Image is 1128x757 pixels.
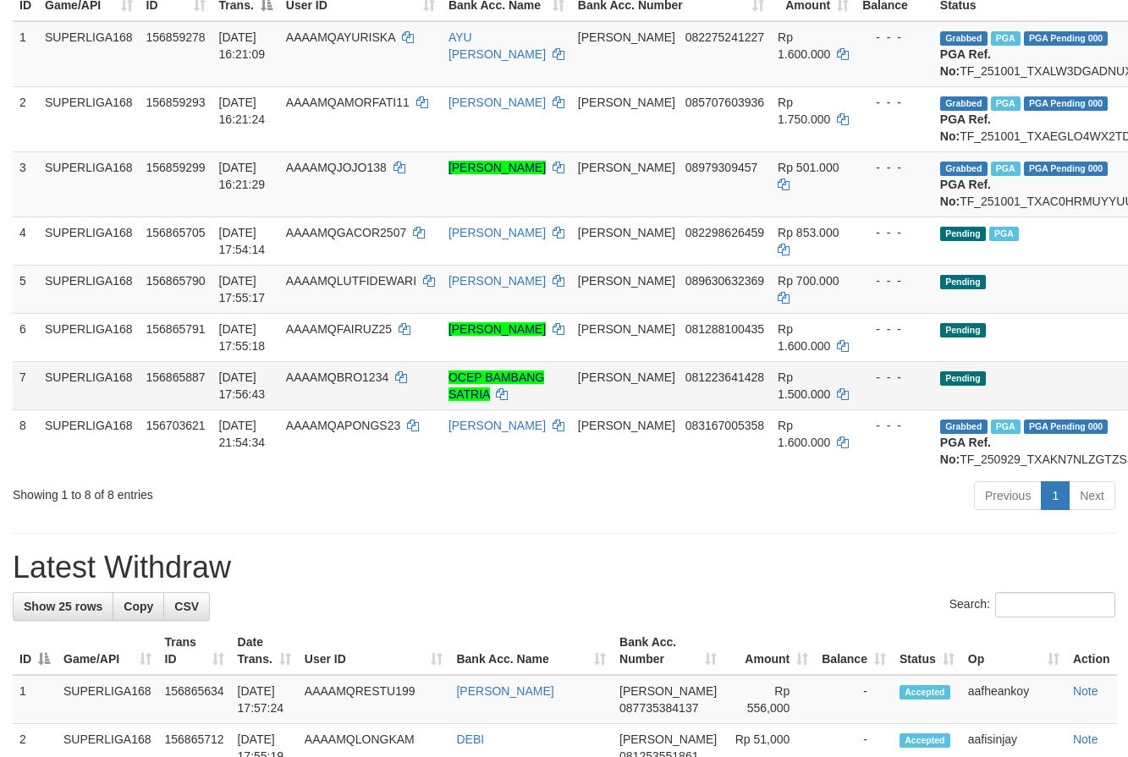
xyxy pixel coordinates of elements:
span: [DATE] 17:55:17 [219,274,266,304]
td: 7 [13,361,38,409]
span: Copy 082275241227 to clipboard [685,30,764,44]
span: [PERSON_NAME] [578,274,675,288]
a: [PERSON_NAME] [448,274,546,288]
td: SUPERLIGA168 [38,361,140,409]
span: Marked by aafheankoy [989,227,1019,241]
span: Grabbed [940,96,988,111]
a: Show 25 rows [13,592,113,621]
th: Bank Acc. Name: activate to sort column ascending [449,627,613,675]
th: ID: activate to sort column descending [13,627,57,675]
span: 156859278 [146,30,206,44]
span: [PERSON_NAME] [619,732,717,746]
span: Copy 089630632369 to clipboard [685,274,764,288]
span: Rp 1.600.000 [778,322,830,353]
span: 156859299 [146,161,206,174]
span: [DATE] 17:55:18 [219,322,266,353]
span: Show 25 rows [24,600,102,613]
a: [PERSON_NAME] [448,322,546,336]
span: Marked by aafchhiseyha [991,420,1021,434]
span: Rp 1.750.000 [778,96,830,126]
th: Date Trans.: activate to sort column ascending [231,627,298,675]
span: [DATE] 16:21:24 [219,96,266,126]
span: Rp 853.000 [778,226,839,239]
span: Copy 085707603936 to clipboard [685,96,764,109]
span: Copy 081223641428 to clipboard [685,370,764,384]
a: AYU [PERSON_NAME] [448,30,546,61]
label: Search: [949,592,1115,617]
span: [DATE] 16:21:09 [219,30,266,61]
td: 156865634 [158,675,231,724]
span: Marked by aafheankoy [991,162,1021,176]
th: Bank Acc. Number: activate to sort column ascending [613,627,724,675]
span: [PERSON_NAME] [578,226,675,239]
a: DEBI [456,732,484,746]
td: 2 [13,86,38,151]
a: Note [1073,732,1098,746]
span: AAAAMQAPONGS23 [286,419,400,432]
b: PGA Ref. No: [940,112,991,143]
div: - - - [862,417,927,434]
th: Amount: activate to sort column ascending [724,627,815,675]
div: - - - [862,321,927,337]
span: AAAAMQFAIRUZ25 [286,322,392,336]
h1: Latest Withdraw [13,551,1115,584]
div: - - - [862,272,927,289]
span: PGA Pending [1024,162,1109,176]
a: OCEP BAMBANG SATRIA [448,370,544,401]
td: 6 [13,313,38,361]
span: Grabbed [940,31,988,46]
span: [PERSON_NAME] [578,30,675,44]
td: SUPERLIGA168 [38,409,140,474]
span: [PERSON_NAME] [578,96,675,109]
span: Rp 700.000 [778,274,839,288]
td: SUPERLIGA168 [38,217,140,265]
td: SUPERLIGA168 [38,265,140,313]
span: Accepted [900,685,950,699]
span: [DATE] 16:21:29 [219,161,266,191]
span: Copy 08979309457 to clipboard [685,161,758,174]
span: [DATE] 17:56:43 [219,370,266,401]
td: AAAAMQRESTU199 [298,675,450,724]
span: [PERSON_NAME] [578,419,675,432]
span: AAAAMQAYURISKA [286,30,395,44]
span: Accepted [900,733,950,748]
span: 156859293 [146,96,206,109]
span: Rp 1.600.000 [778,30,830,61]
td: Rp 556,000 [724,675,815,724]
span: Copy 082298626459 to clipboard [685,226,764,239]
a: 1 [1041,481,1070,510]
span: Pending [940,323,986,337]
b: PGA Ref. No: [940,47,991,78]
td: SUPERLIGA168 [57,675,158,724]
span: 156865887 [146,370,206,384]
span: Marked by aafheankoy [991,31,1021,46]
div: - - - [862,369,927,386]
td: 8 [13,409,38,474]
span: [PERSON_NAME] [578,322,675,336]
span: [DATE] 17:54:14 [219,226,266,256]
span: Rp 501.000 [778,161,839,174]
span: [PERSON_NAME] [578,370,675,384]
a: Next [1069,481,1115,510]
span: AAAAMQGACOR2507 [286,226,406,239]
span: Copy [124,600,153,613]
a: [PERSON_NAME] [448,161,546,174]
a: Previous [974,481,1042,510]
td: aafheankoy [961,675,1066,724]
a: Copy [113,592,164,621]
span: [PERSON_NAME] [578,161,675,174]
span: AAAAMQAMORFATI11 [286,96,410,109]
th: Status: activate to sort column ascending [893,627,961,675]
span: [PERSON_NAME] [619,684,717,698]
th: User ID: activate to sort column ascending [298,627,450,675]
span: AAAAMQJOJO138 [286,161,387,174]
span: Copy 081288100435 to clipboard [685,322,764,336]
th: Balance: activate to sort column ascending [815,627,893,675]
span: AAAAMQBRO1234 [286,370,388,384]
span: 156865790 [146,274,206,288]
a: [PERSON_NAME] [448,226,546,239]
td: - [815,675,893,724]
input: Search: [995,592,1115,617]
span: 156865791 [146,322,206,336]
span: Pending [940,371,986,386]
